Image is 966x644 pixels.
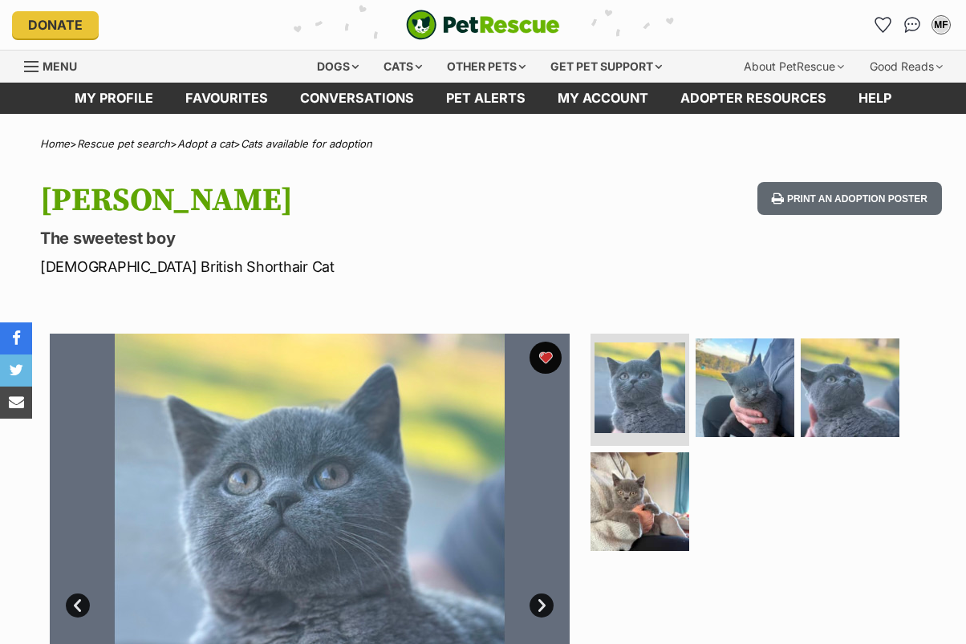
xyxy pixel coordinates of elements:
[595,342,685,433] img: Photo of Taylor
[40,182,591,219] h1: [PERSON_NAME]
[66,593,90,618] a: Prev
[858,51,954,83] div: Good Reads
[530,593,554,618] a: Next
[733,51,855,83] div: About PetRescue
[933,17,949,33] div: MF
[757,182,942,215] button: Print an adoption poster
[40,137,70,150] a: Home
[430,83,542,114] a: Pet alerts
[801,338,899,437] img: Photo of Taylor
[539,51,673,83] div: Get pet support
[177,137,233,150] a: Adopt a cat
[842,83,907,114] a: Help
[169,83,284,114] a: Favourites
[406,10,560,40] img: logo-cat-932fe2b9b8326f06289b0f2fb663e598f794de774fb13d1741a6617ecf9a85b4.svg
[436,51,537,83] div: Other pets
[664,83,842,114] a: Adopter resources
[406,10,560,40] a: PetRescue
[43,59,77,73] span: Menu
[899,12,925,38] a: Conversations
[284,83,430,114] a: conversations
[871,12,954,38] ul: Account quick links
[12,11,99,38] a: Donate
[241,137,372,150] a: Cats available for adoption
[40,227,591,249] p: The sweetest boy
[306,51,370,83] div: Dogs
[591,452,689,551] img: Photo of Taylor
[542,83,664,114] a: My account
[40,256,591,277] p: [DEMOGRAPHIC_DATA] British Shorthair Cat
[928,12,954,38] button: My account
[77,137,170,150] a: Rescue pet search
[871,12,896,38] a: Favourites
[904,17,921,33] img: chat-41dd97257d64d25036548639549fe6c8038ab92f7586957e7f3b1b290dea8141.svg
[59,83,169,114] a: My profile
[24,51,88,79] a: Menu
[696,338,794,437] img: Photo of Taylor
[530,342,562,374] button: favourite
[372,51,433,83] div: Cats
